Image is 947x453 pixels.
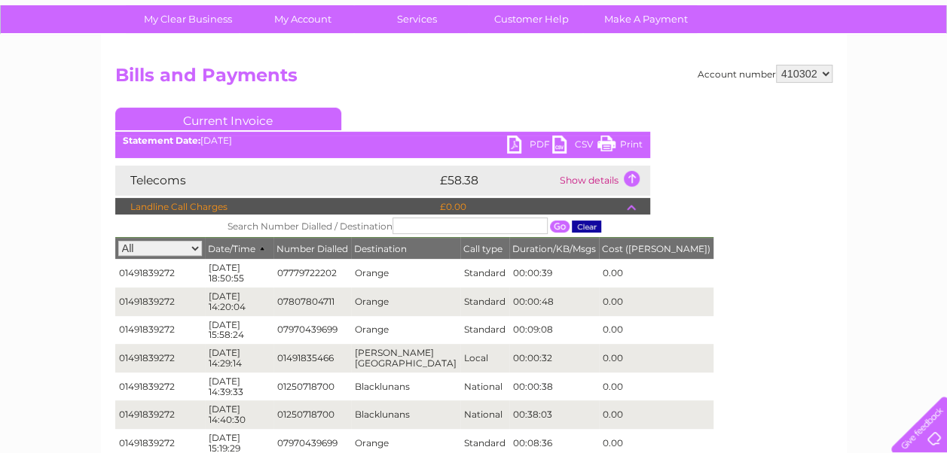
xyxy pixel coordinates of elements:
[115,214,713,238] th: Search Number Dialled / Destination
[509,344,599,372] td: 00:00:32
[118,8,830,73] div: Clear Business is a trading name of Verastar Limited (registered in [GEOGRAPHIC_DATA] No. 3667643...
[205,316,273,345] td: [DATE] 15:58:24
[682,64,710,75] a: Water
[509,259,599,287] td: 00:00:39
[205,372,273,401] td: [DATE] 14:39:33
[115,108,341,130] a: Current Invoice
[698,65,832,83] div: Account number
[240,5,365,33] a: My Account
[273,316,351,345] td: 07970439699
[599,287,713,316] td: 0.00
[126,5,250,33] a: My Clear Business
[512,243,596,254] span: Duration/KB/Msgs
[552,135,597,157] a: CSV
[436,166,556,196] td: £58.38
[897,64,933,75] a: Log out
[509,400,599,429] td: 00:38:03
[115,166,436,196] td: Telecoms
[205,344,273,372] td: [DATE] 14:29:14
[509,287,599,316] td: 00:00:48
[351,259,460,287] td: Orange
[115,400,205,429] td: 01491839272
[115,135,650,146] div: [DATE]
[273,372,351,401] td: 01250718700
[507,135,552,157] a: PDF
[460,344,509,372] td: Local
[602,243,710,254] span: Cost ([PERSON_NAME])
[556,166,650,196] td: Show details
[599,316,713,345] td: 0.00
[436,198,627,216] td: £0.00
[599,400,713,429] td: 0.00
[460,372,509,401] td: National
[115,344,205,372] td: 01491839272
[351,372,460,401] td: Blacklunans
[719,64,753,75] a: Energy
[663,8,767,26] a: 0333 014 3131
[205,400,273,429] td: [DATE] 14:40:30
[463,243,503,254] span: Call type
[205,259,273,287] td: [DATE] 18:50:55
[509,316,599,345] td: 00:09:08
[460,259,509,287] td: Standard
[273,344,351,372] td: 01491835466
[460,316,509,345] td: Standard
[276,243,348,254] span: Number Dialled
[115,287,205,316] td: 01491839272
[351,287,460,316] td: Orange
[584,5,708,33] a: Make A Payment
[469,5,594,33] a: Customer Help
[509,372,599,401] td: 00:00:38
[273,287,351,316] td: 07807804711
[597,135,643,157] a: Print
[115,372,205,401] td: 01491839272
[847,64,884,75] a: Contact
[115,316,205,345] td: 01491839272
[460,287,509,316] td: Standard
[33,39,110,85] img: logo.png
[599,259,713,287] td: 0.00
[599,344,713,372] td: 0.00
[208,243,270,254] span: Date/Time
[273,259,351,287] td: 07779722202
[351,344,460,372] td: [PERSON_NAME][GEOGRAPHIC_DATA]
[115,198,436,216] td: Landline Call Charges
[354,243,407,254] span: Destination
[351,400,460,429] td: Blacklunans
[205,287,273,316] td: [DATE] 14:20:04
[123,135,200,146] b: Statement Date:
[115,259,205,287] td: 01491839272
[273,400,351,429] td: 01250718700
[115,65,832,93] h2: Bills and Payments
[816,64,838,75] a: Blog
[460,400,509,429] td: National
[762,64,807,75] a: Telecoms
[351,316,460,345] td: Orange
[355,5,479,33] a: Services
[599,372,713,401] td: 0.00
